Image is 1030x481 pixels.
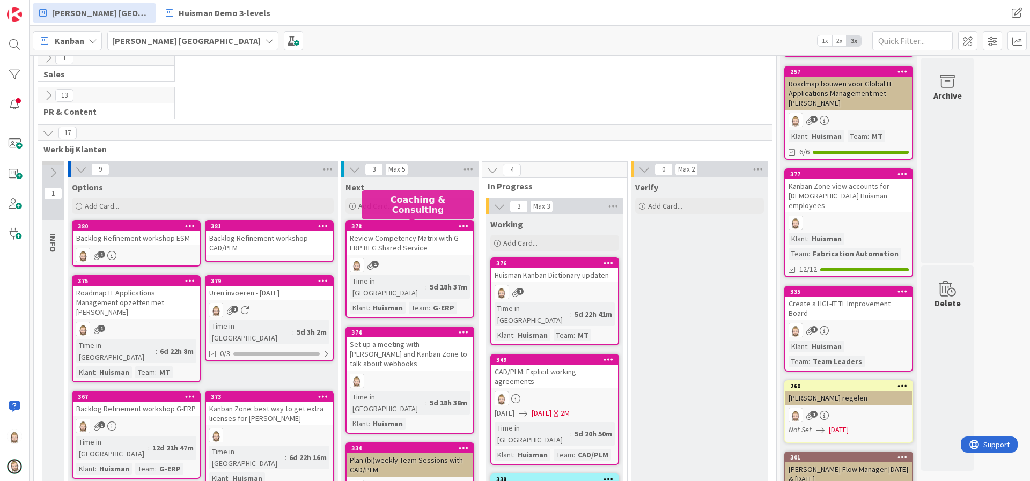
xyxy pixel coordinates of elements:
div: 376 [496,260,618,267]
span: Add Card... [358,201,393,211]
div: 379 [206,276,333,286]
span: : [369,418,370,430]
div: Rv [73,419,200,433]
div: 12d 21h 47m [150,442,196,454]
img: avatar [7,459,22,474]
span: 0 [654,163,673,176]
span: 0/3 [220,348,230,359]
span: In Progress [488,181,614,191]
div: CAD/PLM: Explicit working agreements [491,365,618,388]
div: Team [554,449,573,461]
div: 6d 22h 8m [157,345,196,357]
span: PR & Content [43,106,161,117]
div: Huisman [515,449,550,461]
img: Rv [209,303,223,317]
div: Huisman [370,418,406,430]
div: 380 [73,221,200,231]
span: Support [23,2,49,14]
div: 334 [347,443,473,453]
a: Huisman Demo 3-levels [159,3,277,23]
div: 257Roadmap bouwen voor Global IT Applications Management met [PERSON_NAME] [785,67,912,110]
div: Fabrication Automation [810,248,901,260]
img: Rv [789,408,803,422]
img: Rv [209,428,223,442]
span: [DATE] [532,408,551,419]
img: Rv [350,374,364,388]
div: 381 [211,223,333,230]
a: 375Roadmap IT Applications Management opzetten met [PERSON_NAME]RvTime in [GEOGRAPHIC_DATA]:6d 22... [72,275,201,382]
div: Huisman [370,302,406,314]
div: Max 3 [533,204,550,209]
div: Uren invoeren - [DATE] [206,286,333,300]
span: [DATE] [495,408,514,419]
span: 1x [818,35,832,46]
div: Rv [73,248,200,262]
div: 349 [491,355,618,365]
span: : [807,130,809,142]
div: Max 5 [388,167,405,172]
div: Huisman [809,233,844,245]
div: Backlog Refinement workshop ESM [73,231,200,245]
div: 257 [785,67,912,77]
span: 2x [832,35,847,46]
h5: Coaching & Consulting [366,195,470,215]
div: Archive [933,89,962,102]
div: Plan (bi)weekly Team Sessions with CAD/PLM [347,453,473,477]
div: Rv [785,408,912,422]
a: 335Create a HGL-IT TL Improvement BoardRvKlant:HuismanTeam:Team Leaders [784,286,913,372]
div: Rv [491,285,618,299]
a: 377Kanban Zone view accounts for [DEMOGRAPHIC_DATA] Huisman employeesRvKlant:HuismanTeam:Fabricat... [784,168,913,277]
div: 374 [351,329,473,336]
div: MT [157,366,173,378]
span: : [292,326,294,338]
span: : [155,366,157,378]
span: : [95,366,97,378]
div: 375 [78,277,200,285]
div: 367 [73,392,200,402]
div: 381Backlog Refinement workshop CAD/PLM [206,221,333,255]
span: : [429,302,430,314]
span: : [425,397,427,409]
div: Delete [935,297,961,309]
span: : [155,463,157,475]
img: Rv [76,248,90,262]
div: 334 [351,445,473,452]
div: CAD/PLM [575,449,611,461]
div: Team [135,366,155,378]
span: 9 [91,163,109,176]
div: 375 [73,276,200,286]
div: 301 [785,453,912,462]
div: Huisman [809,130,844,142]
span: Kanban [55,34,84,47]
div: Huisman [515,329,550,341]
span: 1 [98,421,105,428]
div: 260[PERSON_NAME] regelen [785,381,912,405]
input: Quick Filter... [872,31,953,50]
div: Klant [495,449,513,461]
div: 349CAD/PLM: Explicit working agreements [491,355,618,388]
div: 376Huisman Kanban Dictionary updaten [491,258,618,282]
div: 5d 3h 2m [294,326,329,338]
img: Rv [495,285,509,299]
div: 5d 22h 41m [572,308,615,320]
span: Add Card... [85,201,119,211]
img: Rv [789,323,803,337]
span: 1 [811,411,818,418]
div: Time in [GEOGRAPHIC_DATA] [495,302,570,326]
div: 5d 18h 37m [427,281,470,293]
span: : [513,329,515,341]
div: 367 [78,393,200,401]
a: [PERSON_NAME] [GEOGRAPHIC_DATA] [33,3,156,23]
div: 381 [206,221,333,231]
span: Verify [635,182,658,193]
span: Next [345,182,364,193]
div: 374 [347,328,473,337]
div: 349 [496,356,618,364]
span: : [807,233,809,245]
span: : [425,281,427,293]
div: Klant [789,341,807,352]
span: : [285,452,286,463]
span: 17 [58,127,77,139]
div: Huisman [809,341,844,352]
span: : [808,356,810,367]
